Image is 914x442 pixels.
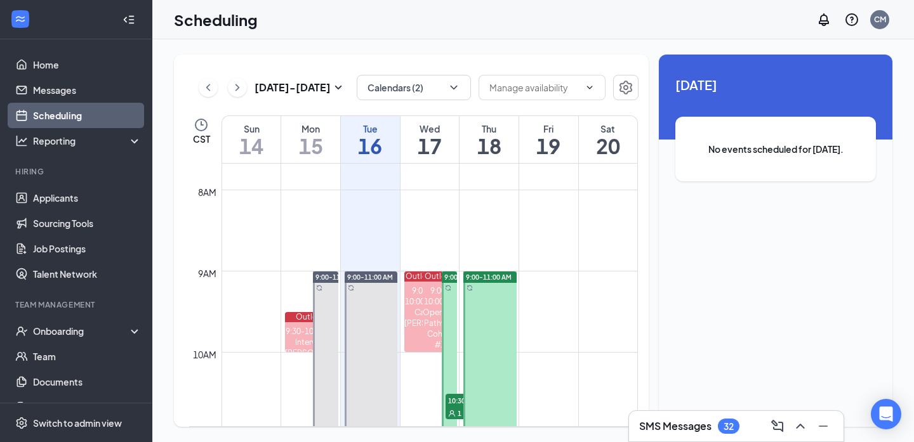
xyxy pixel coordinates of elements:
h1: 15 [281,135,340,157]
button: Calendars (2)ChevronDown [357,75,471,100]
svg: SmallChevronDown [331,80,346,95]
a: September 18, 2025 [460,116,519,163]
div: Reporting [33,134,142,147]
div: Mon [281,122,340,135]
a: September 17, 2025 [401,116,460,163]
svg: Clock [194,117,209,133]
svg: Collapse [123,13,135,26]
a: Documents [33,369,142,394]
svg: ChevronDown [585,82,595,93]
h3: SMS Messages [639,419,712,433]
svg: ComposeMessage [770,419,785,434]
div: Call [PERSON_NAME] [404,307,439,328]
a: Job Postings [33,236,142,261]
div: CM [874,14,886,25]
div: Outlook [285,312,338,322]
svg: Sync [445,285,451,291]
a: September 19, 2025 [519,116,578,163]
svg: UserCheck [15,325,28,337]
svg: Minimize [816,419,831,434]
div: 9:00-10:00 AM [423,285,457,307]
span: 9:00-11:00 AM [444,273,490,282]
div: 8am [195,185,219,199]
a: Applicants [33,185,142,211]
svg: User [448,410,456,417]
span: 9:00-11:00 AM [347,273,393,282]
a: SurveysCrown [33,394,142,420]
svg: Sync [348,285,354,291]
h1: 20 [579,135,637,157]
h1: 19 [519,135,578,157]
a: Home [33,52,142,77]
span: [DATE] [675,75,876,94]
svg: WorkstreamLogo [14,13,27,25]
svg: Sync [316,285,322,291]
h1: 17 [401,135,460,157]
div: Operator Pathway Cohort #1 Foundation Badge [423,307,457,372]
div: Tue [341,122,400,135]
div: Outlook [404,271,439,282]
button: ChevronRight [228,78,247,97]
svg: Notifications [816,12,831,27]
a: Scheduling [33,103,142,128]
div: Team Management [15,299,139,310]
div: Fri [519,122,578,135]
input: Manage availability [489,81,580,94]
div: 10am [190,348,219,361]
button: Settings [613,75,639,100]
div: Wed [401,122,460,135]
a: September 14, 2025 [222,116,281,163]
a: Sourcing Tools [33,211,142,236]
svg: Settings [15,417,28,429]
svg: Sync [467,285,473,291]
div: Hiring [15,166,139,177]
button: Minimize [813,416,833,436]
div: 9am [195,266,219,280]
span: CST [193,133,210,145]
span: No events scheduled for [DATE]. [701,142,851,156]
div: Outlook [423,271,457,282]
svg: ChevronRight [231,80,244,95]
div: Interview [PERSON_NAME] [285,337,338,358]
button: ChevronLeft [199,78,218,97]
h1: Scheduling [174,9,258,30]
h3: [DATE] - [DATE] [255,81,331,94]
span: 9:00-11:00 AM [315,273,361,282]
div: Thu [460,122,519,135]
svg: Settings [618,80,633,95]
a: Talent Network [33,261,142,287]
svg: Analysis [15,134,28,147]
svg: ChevronUp [793,419,808,434]
svg: ChevronLeft [202,80,215,95]
a: September 20, 2025 [579,116,637,163]
div: Switch to admin view [33,417,122,429]
div: 32 [724,421,734,432]
a: Messages [33,77,142,103]
a: September 15, 2025 [281,116,340,163]
a: Team [33,344,142,369]
div: 9:30-10:00 AM [285,326,338,337]
div: Open Intercom Messenger [871,399,901,429]
button: ChevronUp [790,416,811,436]
button: ComposeMessage [767,416,788,436]
div: Sun [222,122,281,135]
h1: 18 [460,135,519,157]
a: September 16, 2025 [341,116,400,163]
div: Onboarding [33,325,131,337]
svg: QuestionInfo [844,12,859,27]
h1: 16 [341,135,400,157]
span: 1 [458,409,461,418]
div: 9:00-10:00 AM [404,285,439,307]
span: 10:30-11:00 AM [446,394,509,406]
h1: 14 [222,135,281,157]
svg: ChevronDown [447,81,460,94]
div: Sat [579,122,637,135]
span: 9:00-11:00 AM [466,273,512,282]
